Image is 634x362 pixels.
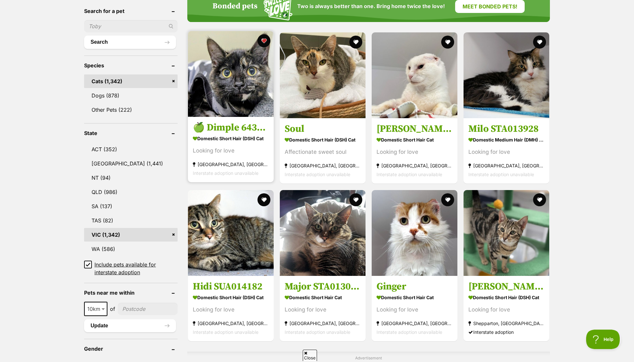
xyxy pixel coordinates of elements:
[84,171,178,185] a: NT (94)
[213,2,257,11] h4: Bonded pets
[84,8,178,14] header: Search for a pet
[84,74,178,88] a: Cats (1,342)
[377,123,453,135] h3: [PERSON_NAME] STA013971
[372,190,457,276] img: Ginger - Domestic Short Hair Cat
[464,276,549,341] a: [PERSON_NAME] Sparkles Domestic Short Hair (DSH) Cat Looking for love Shepparton, [GEOGRAPHIC_DAT...
[280,276,366,341] a: Major STA013081 Domestic Short Hair Cat Looking for love [GEOGRAPHIC_DATA], [GEOGRAPHIC_DATA] Int...
[85,304,107,313] span: 10km
[464,190,549,276] img: Glinda Sparkles - Domestic Short Hair (DSH) Cat
[586,330,621,349] iframe: Help Scout Beacon - Open
[84,62,178,68] header: Species
[533,36,546,49] button: favourite
[193,329,258,335] span: Interstate adoption unavailable
[84,242,178,256] a: WA (586)
[377,162,453,170] strong: [GEOGRAPHIC_DATA], [GEOGRAPHIC_DATA]
[188,31,274,117] img: 🍏 Dimple 6431 🍏 - Domestic Short Hair (DSH) Cat
[533,193,546,206] button: favourite
[377,148,453,157] div: Looking for love
[285,123,361,135] h3: Soul
[193,305,269,314] div: Looking for love
[280,32,366,118] img: Soul - Domestic Short Hair (DSH) Cat
[468,135,544,145] strong: Domestic Medium Hair (DMH) Cat
[285,329,350,335] span: Interstate adoption unavailable
[84,20,178,32] input: Toby
[468,162,544,170] strong: [GEOGRAPHIC_DATA], [GEOGRAPHIC_DATA]
[280,118,366,184] a: Soul Domestic Short Hair (DSH) Cat Affectionate sweet soul [GEOGRAPHIC_DATA], [GEOGRAPHIC_DATA] I...
[84,228,178,242] a: VIC (1,342)
[193,134,269,143] strong: Domestic Short Hair (DSH) Cat
[285,148,361,157] div: Affectionate sweet soul
[84,130,178,136] header: State
[285,319,361,328] strong: [GEOGRAPHIC_DATA], [GEOGRAPHIC_DATA]
[377,305,453,314] div: Looking for love
[377,172,442,177] span: Interstate adoption unavailable
[468,148,544,157] div: Looking for love
[285,305,361,314] div: Looking for love
[372,276,457,341] a: Ginger Domestic Short Hair Cat Looking for love [GEOGRAPHIC_DATA], [GEOGRAPHIC_DATA] Interstate a...
[441,193,454,206] button: favourite
[377,319,453,328] strong: [GEOGRAPHIC_DATA], [GEOGRAPHIC_DATA]
[280,190,366,276] img: Major STA013081 - Domestic Short Hair Cat
[84,36,176,49] button: Search
[257,193,270,206] button: favourite
[285,135,361,145] strong: Domestic Short Hair (DSH) Cat
[193,147,269,155] div: Looking for love
[84,89,178,102] a: Dogs (878)
[285,172,350,177] span: Interstate adoption unavailable
[193,319,269,328] strong: [GEOGRAPHIC_DATA], [GEOGRAPHIC_DATA]
[377,135,453,145] strong: Domestic Short Hair Cat
[303,350,317,361] span: Close
[285,162,361,170] strong: [GEOGRAPHIC_DATA], [GEOGRAPHIC_DATA]
[377,293,453,302] strong: Domestic Short Hair Cat
[468,172,534,177] span: Interstate adoption unavailable
[84,261,178,276] a: Include pets available for interstate adoption
[193,122,269,134] h3: 🍏 Dimple 6431 🍏
[468,328,544,336] div: Interstate adoption
[468,280,544,293] h3: [PERSON_NAME] Sparkles
[84,103,178,117] a: Other Pets (222)
[349,193,362,206] button: favourite
[441,36,454,49] button: favourite
[188,276,274,341] a: Hidi SUA014182 Domestic Short Hair (DSH) Cat Looking for love [GEOGRAPHIC_DATA], [GEOGRAPHIC_DATA...
[188,190,274,276] img: Hidi SUA014182 - Domestic Short Hair (DSH) Cat
[84,290,178,296] header: Pets near me within
[285,293,361,302] strong: Domestic Short Hair Cat
[193,171,258,176] span: Interstate adoption unavailable
[257,34,270,47] button: favourite
[285,280,361,293] h3: Major STA013081
[464,32,549,118] img: Milo STA013928 - Domestic Medium Hair (DMH) Cat
[193,293,269,302] strong: Domestic Short Hair (DSH) Cat
[84,302,107,316] span: 10km
[468,293,544,302] strong: Domestic Short Hair (DSH) Cat
[464,118,549,184] a: Milo STA013928 Domestic Medium Hair (DMH) Cat Looking for love [GEOGRAPHIC_DATA], [GEOGRAPHIC_DAT...
[349,36,362,49] button: favourite
[193,160,269,169] strong: [GEOGRAPHIC_DATA], [GEOGRAPHIC_DATA]
[118,303,178,315] input: postcode
[372,32,457,118] img: Edward STA013971 - Domestic Short Hair Cat
[468,123,544,135] h3: Milo STA013928
[84,185,178,199] a: QLD (986)
[84,319,176,332] button: Update
[468,305,544,314] div: Looking for love
[84,199,178,213] a: SA (137)
[84,346,178,352] header: Gender
[377,280,453,293] h3: Ginger
[84,214,178,227] a: TAS (82)
[188,117,274,183] a: 🍏 Dimple 6431 🍏 Domestic Short Hair (DSH) Cat Looking for love [GEOGRAPHIC_DATA], [GEOGRAPHIC_DAT...
[84,157,178,170] a: [GEOGRAPHIC_DATA] (1,441)
[94,261,178,276] span: Include pets available for interstate adoption
[84,142,178,156] a: ACT (352)
[193,280,269,293] h3: Hidi SUA014182
[297,3,445,9] span: Two is always better than one. Bring home twice the love!
[377,329,442,335] span: Interstate adoption unavailable
[372,118,457,184] a: [PERSON_NAME] STA013971 Domestic Short Hair Cat Looking for love [GEOGRAPHIC_DATA], [GEOGRAPHIC_D...
[110,305,115,313] span: of
[468,319,544,328] strong: Shepparton, [GEOGRAPHIC_DATA]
